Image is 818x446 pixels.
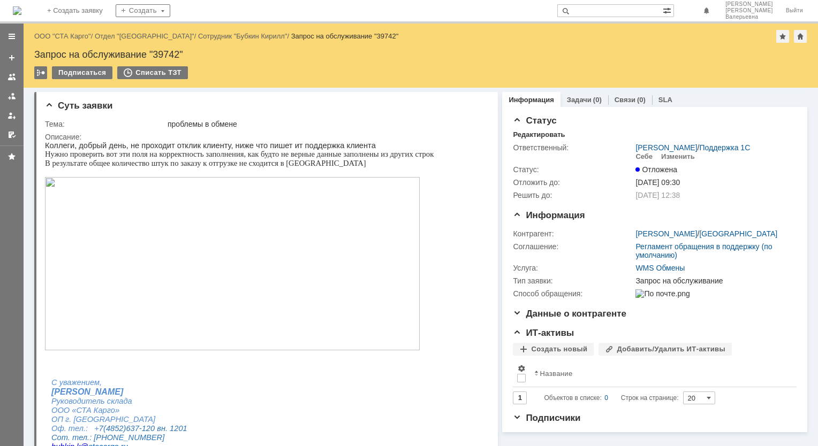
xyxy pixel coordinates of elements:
[6,301,44,310] a: bubkin.k@
[513,191,633,199] div: Решить до:
[95,32,198,40] div: /
[513,328,574,338] span: ИТ-активы
[291,32,399,40] div: Запрос на обслуживание "39742"
[3,49,20,66] a: Создать заявку
[6,292,119,301] span: Сот. тел.: [PHONE_NUMBER]
[26,310,65,318] a: stacargo.ru
[513,264,633,272] div: Услуга:
[26,310,56,318] span: stacargo
[513,309,626,319] span: Данные о контрагенте
[513,289,633,298] div: Способ обращения:
[198,32,287,40] a: Сотрудник "Бубкин Кирилл"
[513,242,633,251] div: Соглашение:
[725,14,773,20] span: Валерьевна
[513,413,580,423] span: Подписчики
[593,96,602,104] div: (0)
[544,391,678,404] i: Строк на странице:
[198,32,291,40] div: /
[725,7,773,14] span: [PERSON_NAME]
[658,96,672,104] a: SLA
[95,32,194,40] a: Отдел "[GEOGRAPHIC_DATA]"
[725,1,773,7] span: [PERSON_NAME]
[45,101,112,111] span: Суть заявки
[513,116,556,126] span: Статус
[56,310,58,318] span: .
[513,276,633,285] div: Тип заявки:
[58,310,65,318] span: ru
[661,152,695,161] div: Изменить
[13,6,21,15] a: Перейти на домашнюю страницу
[699,229,777,238] a: [GEOGRAPHIC_DATA]
[635,191,680,199] span: [DATE] 12:38
[615,96,635,104] a: Связи
[6,265,74,273] span: ООО «СТА Карго»
[3,88,20,105] a: Заявки в моей ответственности
[6,301,74,310] span: stacargo
[6,335,141,370] img: download
[6,274,110,282] span: ОП г. [GEOGRAPHIC_DATA]
[509,96,554,104] a: Информация
[635,229,697,238] a: [PERSON_NAME]
[3,107,20,124] a: Мои заявки
[34,32,91,40] a: ООО "СТА Карго"
[45,120,165,128] div: Тема:
[635,143,697,152] a: [PERSON_NAME]
[663,5,673,15] span: Расширенный поиск
[168,120,483,128] div: проблемы в обмене
[116,4,170,17] div: Создать
[34,66,47,79] div: Работа с массовостью
[513,143,633,152] div: Ответственный:
[74,301,76,310] span: .
[794,30,807,43] div: Сделать домашней страницей
[635,229,777,238] div: /
[699,143,750,152] a: Поддержка 1С
[635,165,677,174] span: Отложена
[540,370,572,378] div: Название
[604,391,608,404] div: 0
[34,49,807,60] div: Запрос на обслуживание "39742"
[635,242,772,259] a: Регламент обращения в поддержку (по умолчанию)
[6,246,78,255] span: [PERSON_NAME]
[45,133,485,141] div: Описание:
[24,310,65,318] span: .
[34,32,95,40] div: /
[635,264,685,272] a: WMS Обмены
[635,152,653,161] div: Себе
[6,310,24,318] span: www
[76,301,83,310] span: ru
[544,394,601,402] span: Объектов в списке:
[513,165,633,174] div: Статус:
[635,178,791,187] div: [DATE] 09:30
[29,301,32,310] span: .
[517,364,526,373] span: Настройки
[637,96,646,104] div: (0)
[36,301,44,310] span: @
[513,130,565,139] div: Редактировать
[635,289,690,298] img: По почте.png
[776,30,789,43] div: Добавить в избранное
[54,283,142,291] span: 7(4852)637-120 вн. 1201
[635,143,750,152] div: /
[635,276,791,285] div: Запрос на обслуживание
[513,210,585,220] span: Информация
[3,68,20,86] a: Заявки на командах
[513,229,633,238] div: Контрагент:
[6,283,54,291] span: Оф. тел.: +
[513,178,633,187] div: Отложить до:
[6,256,87,264] span: Руководитель склада
[13,6,21,15] img: logo
[567,96,592,104] a: Задачи
[6,237,57,245] span: С уважением,
[3,126,20,143] a: Мои согласования
[530,360,788,387] th: Название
